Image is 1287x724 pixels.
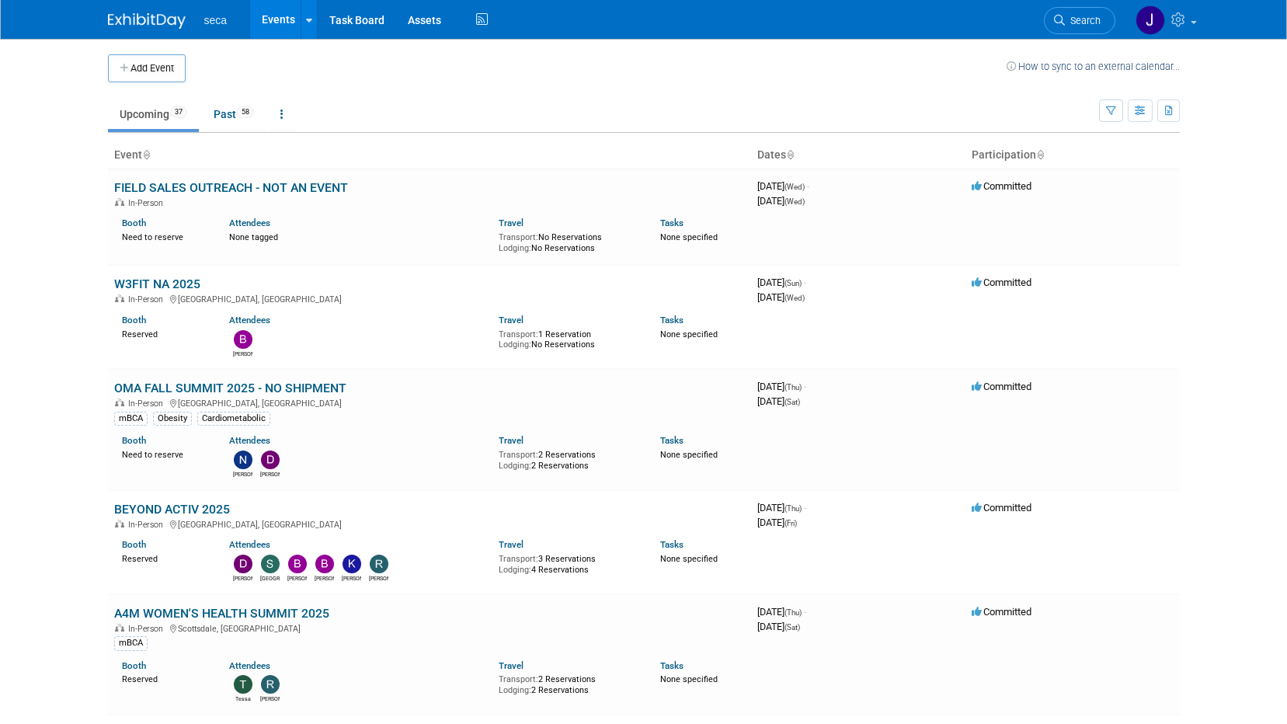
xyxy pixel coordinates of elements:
a: Tasks [660,660,684,671]
img: Jose Gregory [1136,5,1165,35]
span: None specified [660,554,718,564]
a: Travel [499,218,523,228]
span: Lodging: [499,461,531,471]
div: 1 Reservation No Reservations [499,326,637,350]
span: - [804,277,806,288]
span: Committed [972,502,1031,513]
a: A4M WOMEN'S HEALTH SUMMIT 2025 [114,606,329,621]
div: [GEOGRAPHIC_DATA], [GEOGRAPHIC_DATA] [114,292,745,305]
div: 3 Reservations 4 Reservations [499,551,637,575]
div: Bobby Ison [287,573,307,583]
a: Booth [122,435,146,446]
span: Lodging: [499,685,531,695]
div: Reserved [122,671,207,685]
span: (Sat) [784,623,800,632]
a: Attendees [229,315,270,325]
a: Tasks [660,435,684,446]
span: None specified [660,450,718,460]
img: Kyle Toscano [343,555,361,573]
span: Transport: [499,554,538,564]
span: [DATE] [757,621,800,632]
span: (Sat) [784,398,800,406]
div: Bob Surface [233,349,252,358]
img: In-Person Event [115,294,124,302]
span: (Thu) [784,383,802,392]
div: [GEOGRAPHIC_DATA], [GEOGRAPHIC_DATA] [114,396,745,409]
span: In-Person [128,624,168,634]
span: In-Person [128,399,168,409]
span: None specified [660,232,718,242]
span: Committed [972,180,1031,192]
div: Cardiometabolic [197,412,270,426]
span: Committed [972,381,1031,392]
a: Booth [122,218,146,228]
span: Committed [972,606,1031,618]
a: Booth [122,660,146,671]
a: Upcoming37 [108,99,199,129]
div: Rachel Jordan [260,694,280,703]
a: Attendees [229,539,270,550]
span: Transport: [499,329,538,339]
span: - [804,502,806,513]
a: Attendees [229,218,270,228]
span: - [804,381,806,392]
a: Sort by Participation Type [1036,148,1044,161]
span: None specified [660,329,718,339]
span: (Sun) [784,279,802,287]
div: Rachel Jordan [369,573,388,583]
img: Bobby Ison [288,555,307,573]
img: Nina Crowley [234,451,252,469]
img: Rachel Jordan [261,675,280,694]
img: Tessa Schwikerath [234,675,252,694]
img: In-Person Event [115,624,124,632]
span: - [807,180,809,192]
a: Search [1044,7,1115,34]
div: Need to reserve [122,229,207,243]
div: [GEOGRAPHIC_DATA], [GEOGRAPHIC_DATA] [114,517,745,530]
span: [DATE] [757,195,805,207]
div: Obesity [153,412,192,426]
span: In-Person [128,520,168,530]
div: Sydney Wenglikowski [260,573,280,583]
a: Tasks [660,539,684,550]
div: Need to reserve [122,447,207,461]
span: [DATE] [757,502,806,513]
span: (Wed) [784,197,805,206]
span: (Thu) [784,504,802,513]
a: Tasks [660,218,684,228]
span: (Wed) [784,183,805,191]
div: 2 Reservations 2 Reservations [499,671,637,695]
span: [DATE] [757,517,797,528]
img: Rachel Jordan [370,555,388,573]
img: Sydney Wenglikowski [261,555,280,573]
div: Duane Jones [233,573,252,583]
button: Add Event [108,54,186,82]
a: Sort by Event Name [142,148,150,161]
div: 2 Reservations 2 Reservations [499,447,637,471]
th: Event [108,142,751,169]
th: Dates [751,142,965,169]
span: Committed [972,277,1031,288]
a: Travel [499,539,523,550]
a: Sort by Start Date [786,148,794,161]
a: Past58 [202,99,266,129]
span: Lodging: [499,339,531,350]
span: [DATE] [757,277,806,288]
div: None tagged [229,229,487,243]
div: Kyle Toscano [342,573,361,583]
div: Bob Surface [315,573,334,583]
div: Tessa Schwikerath [233,694,252,703]
span: (Fri) [784,519,797,527]
span: [DATE] [757,606,806,618]
span: [DATE] [757,180,809,192]
span: 58 [237,106,254,118]
a: OMA FALL SUMMIT 2025 - NO SHIPMENT [114,381,346,395]
div: No Reservations No Reservations [499,229,637,253]
img: ExhibitDay [108,13,186,29]
a: Attendees [229,660,270,671]
a: BEYOND ACTIV 2025 [114,502,230,517]
span: Lodging: [499,565,531,575]
a: W3FIT NA 2025 [114,277,200,291]
div: Reserved [122,551,207,565]
div: Scottsdale, [GEOGRAPHIC_DATA] [114,621,745,634]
